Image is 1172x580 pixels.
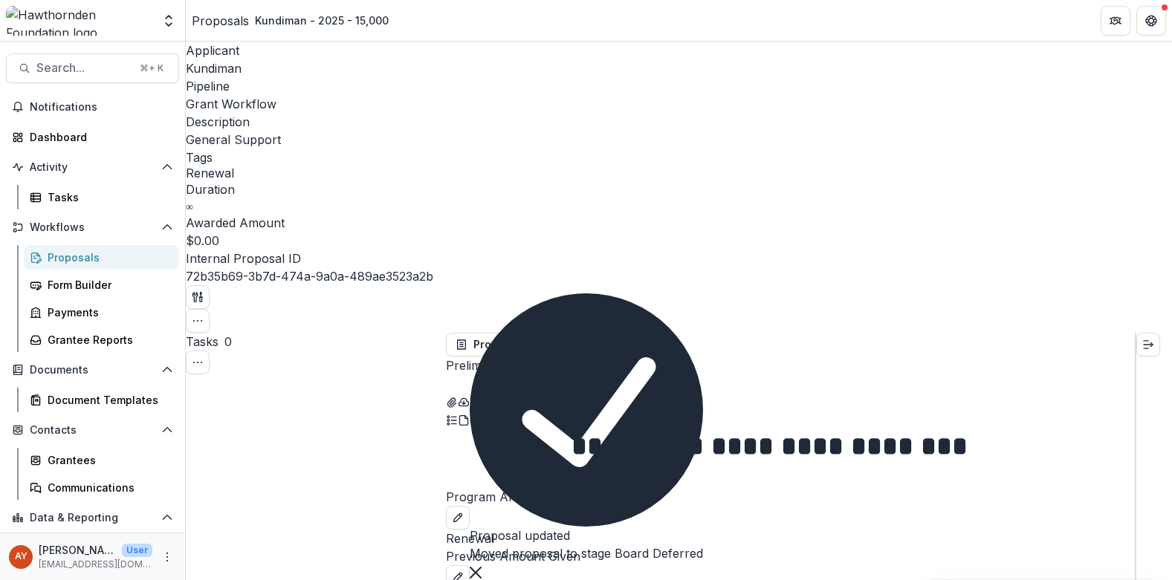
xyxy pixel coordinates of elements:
[24,475,179,500] a: Communications
[48,189,167,205] div: Tasks
[1101,6,1130,36] button: Partners
[48,452,167,468] div: Grantees
[186,95,276,113] p: Grant Workflow
[36,61,131,75] span: Search...
[48,277,167,293] div: Form Builder
[24,245,179,270] a: Proposals
[186,198,193,214] p: ∞
[6,506,179,530] button: Open Data & Reporting
[446,488,1135,506] p: Program Areas
[1136,333,1160,356] button: Expand right
[24,185,179,209] a: Tasks
[1136,6,1166,36] button: Get Help
[137,60,166,76] div: ⌘ + K
[255,13,389,28] div: Kundiman - 2025 - 15,000
[186,232,219,250] p: $0.00
[30,221,155,234] span: Workflows
[30,512,155,524] span: Data & Reporting
[186,214,1172,232] p: Awarded Amount
[6,358,179,382] button: Open Documents
[24,328,179,352] a: Grantee Reports
[30,364,155,377] span: Documents
[6,155,179,179] button: Open Activity
[15,552,27,561] div: Andreas Yuíza
[186,351,210,374] button: Toggle View Cancelled Tasks
[446,547,1135,565] p: Previous Amount Given
[48,332,167,348] div: Grantee Reports
[158,548,176,566] button: More
[446,356,623,392] button: Preliminary Grantee Research2
[186,333,218,351] h3: Tasks
[6,125,179,149] a: Dashboard
[6,53,179,83] button: Search...
[446,392,458,410] button: View Attached Files
[158,6,179,36] button: Open entity switcher
[446,530,1135,547] p: Renewal
[30,424,155,437] span: Contacts
[186,113,1172,131] p: Description
[48,480,167,495] div: Communications
[30,129,167,145] div: Dashboard
[192,10,395,31] nav: breadcrumb
[48,304,167,320] div: Payments
[186,149,1172,166] p: Tags
[224,334,232,349] span: 0
[6,215,179,239] button: Open Workflows
[446,506,470,530] button: edit
[186,180,1172,198] p: Duration
[446,410,458,428] button: Plaintext view
[470,392,482,410] button: Edit as form
[30,161,155,174] span: Activity
[30,101,173,114] span: Notifications
[6,6,152,36] img: Hawthornden Foundation logo
[24,273,179,297] a: Form Builder
[6,418,179,442] button: Open Contacts
[446,333,548,356] button: Proposal
[186,61,242,76] a: Kundiman
[24,388,179,412] a: Document Templates
[186,250,1172,267] p: Internal Proposal ID
[48,250,167,265] div: Proposals
[24,300,179,325] a: Payments
[24,448,179,472] a: Grantees
[186,267,433,285] p: 72b35b69-3b7d-474a-9a0a-489ae3523a2b
[39,542,116,558] p: [PERSON_NAME]
[192,12,249,30] a: Proposals
[186,131,281,149] p: General Support
[458,410,470,428] button: PDF view
[186,42,1172,59] p: Applicant
[39,558,152,571] p: [EMAIL_ADDRESS][DOMAIN_NAME]
[186,77,1172,95] p: Pipeline
[48,392,167,408] div: Document Templates
[186,166,234,180] span: Renewal
[122,544,152,557] p: User
[6,95,179,119] button: Notifications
